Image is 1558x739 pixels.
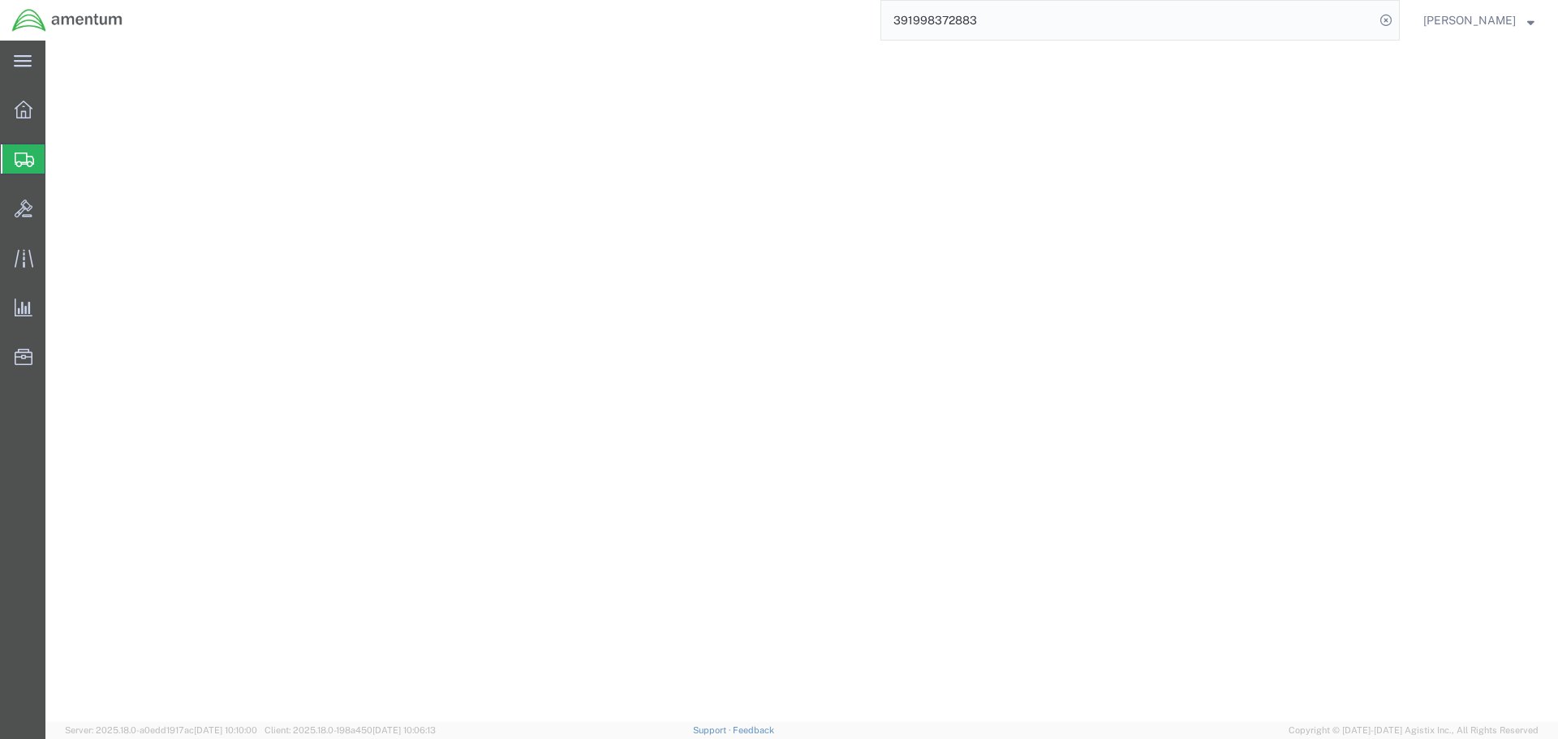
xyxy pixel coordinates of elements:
a: Support [693,725,734,735]
span: Copyright © [DATE]-[DATE] Agistix Inc., All Rights Reserved [1289,724,1539,737]
span: Client: 2025.18.0-198a450 [265,725,436,735]
span: [DATE] 10:06:13 [372,725,436,735]
span: [DATE] 10:10:00 [194,725,257,735]
span: Server: 2025.18.0-a0edd1917ac [65,725,257,735]
input: Search for shipment number, reference number [881,1,1375,40]
a: Feedback [733,725,774,735]
img: logo [11,8,123,32]
iframe: FS Legacy Container [45,41,1558,722]
button: [PERSON_NAME] [1422,11,1535,30]
span: Nick Riddle [1423,11,1516,29]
